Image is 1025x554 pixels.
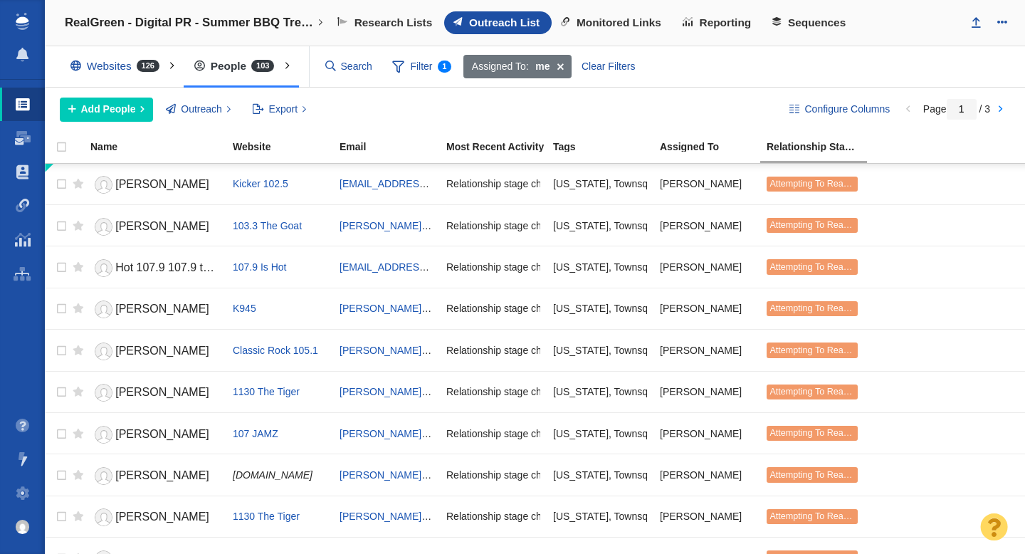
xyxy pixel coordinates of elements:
[115,469,209,481] span: [PERSON_NAME]
[767,142,872,154] a: Relationship Stage
[115,386,209,398] span: [PERSON_NAME]
[553,142,658,154] a: Tags
[16,520,30,534] img: 8a21b1a12a7554901d364e890baed237
[340,386,590,397] a: [PERSON_NAME][EMAIL_ADDRESS][DOMAIN_NAME]
[553,427,698,440] span: Louisiana, Townsquare Media
[233,511,300,522] span: 1130 The Tiger
[660,335,754,365] div: [PERSON_NAME]
[181,102,222,117] span: Outreach
[446,219,725,232] span: Relationship stage changed to: Attempting To Reach, 1 Attempt
[233,220,302,231] span: 103.3 The Goat
[769,303,878,313] span: Attempting To Reach (1 try)
[574,55,643,79] div: Clear Filters
[577,16,661,29] span: Monitored Links
[340,345,673,356] a: [PERSON_NAME][EMAIL_ADDRESS][PERSON_NAME][DOMAIN_NAME]
[81,102,136,117] span: Add People
[90,142,231,152] div: Name
[767,142,872,152] div: Relationship Stage
[472,59,529,74] span: Assigned To:
[553,261,698,273] span: Louisiana, Townsquare Media
[553,469,698,481] span: Louisiana, Townsquare Media
[233,386,300,397] a: 1130 The Tiger
[660,169,754,199] div: [PERSON_NAME]
[446,344,725,357] span: Relationship stage changed to: Attempting To Reach, 1 Attempt
[90,142,231,154] a: Name
[233,142,338,154] a: Website
[535,59,550,74] strong: me
[90,256,220,281] a: Hot 107.9 107.9 team
[90,339,220,364] a: [PERSON_NAME]
[552,11,673,34] a: Monitored Links
[115,428,209,440] span: [PERSON_NAME]
[660,251,754,282] div: [PERSON_NAME]
[115,178,209,190] span: [PERSON_NAME]
[90,464,220,488] a: [PERSON_NAME]
[340,261,508,273] a: [EMAIL_ADDRESS][DOMAIN_NAME]
[60,98,153,122] button: Add People
[769,345,878,355] span: Attempting To Reach (1 try)
[340,178,590,189] a: [EMAIL_ADDRESS][PERSON_NAME][DOMAIN_NAME]
[244,98,315,122] button: Export
[660,142,765,152] div: Assigned To
[660,377,754,407] div: [PERSON_NAME]
[115,261,225,273] span: Hot 107.9 107.9 team
[469,16,540,29] span: Outreach List
[760,164,867,205] td: Attempting To Reach (1 try)
[769,387,878,397] span: Attempting To Reach (1 try)
[269,102,298,117] span: Export
[769,470,878,480] span: Attempting To Reach (1 try)
[935,140,979,149] span: add column
[553,219,698,232] span: Louisiana, Townsquare Media
[446,142,552,152] div: Most Recent Activity
[16,13,28,30] img: buzzstream_logo_iconsimple.png
[769,511,878,521] span: Attempting To Reach (1 try)
[919,136,986,154] a: add column
[233,303,256,314] a: K945
[65,16,314,30] h4: RealGreen - Digital PR - Summer BBQ Trends
[446,427,725,440] span: Relationship stage changed to: Attempting To Reach, 1 Attempt
[384,53,460,80] span: Filter
[340,142,445,154] a: Email
[660,142,765,154] a: Assigned To
[769,220,878,230] span: Attempting To Reach (1 try)
[760,204,867,246] td: Attempting To Reach (1 try)
[760,330,867,371] td: Attempting To Reach (1 try)
[760,288,867,329] td: Attempting To Reach (1 try)
[760,371,867,412] td: Attempting To Reach (1 try)
[553,344,698,357] span: Louisiana, Townsquare Media
[553,385,698,398] span: Louisiana, Townsquare Media
[660,501,754,532] div: [PERSON_NAME]
[340,511,673,522] a: [PERSON_NAME][EMAIL_ADDRESS][PERSON_NAME][DOMAIN_NAME]
[233,428,278,439] a: 107 JAMZ
[763,11,858,34] a: Sequences
[115,511,209,523] span: [PERSON_NAME]
[115,303,209,315] span: [PERSON_NAME]
[553,142,658,152] div: Tags
[804,102,890,117] span: Configure Columns
[760,496,867,537] td: Attempting To Reach (1 try)
[760,454,867,496] td: Attempting To Reach (1 try)
[438,61,452,73] span: 1
[328,11,444,34] a: Research Lists
[769,262,878,272] span: Attempting To Reach (1 try)
[673,11,763,34] a: Reporting
[923,103,990,115] span: Page / 3
[782,98,898,122] button: Configure Columns
[446,510,725,523] span: Relationship stage changed to: Attempting To Reach, 1 Attempt
[446,261,725,273] span: Relationship stage changed to: Attempting To Reach, 1 Attempt
[660,418,754,449] div: [PERSON_NAME]
[660,293,754,324] div: [PERSON_NAME]
[354,16,433,29] span: Research Lists
[446,302,725,315] span: Relationship stage changed to: Attempting To Reach, 1 Attempt
[446,469,725,481] span: Relationship stage changed to: Attempting To Reach, 1 Attempt
[444,11,552,34] a: Outreach List
[137,60,159,72] span: 126
[90,505,220,530] a: [PERSON_NAME]
[700,16,752,29] span: Reporting
[760,246,867,288] td: Attempting To Reach (1 try)
[158,98,239,122] button: Outreach
[660,459,754,490] div: [PERSON_NAME]
[233,469,312,481] span: [DOMAIN_NAME]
